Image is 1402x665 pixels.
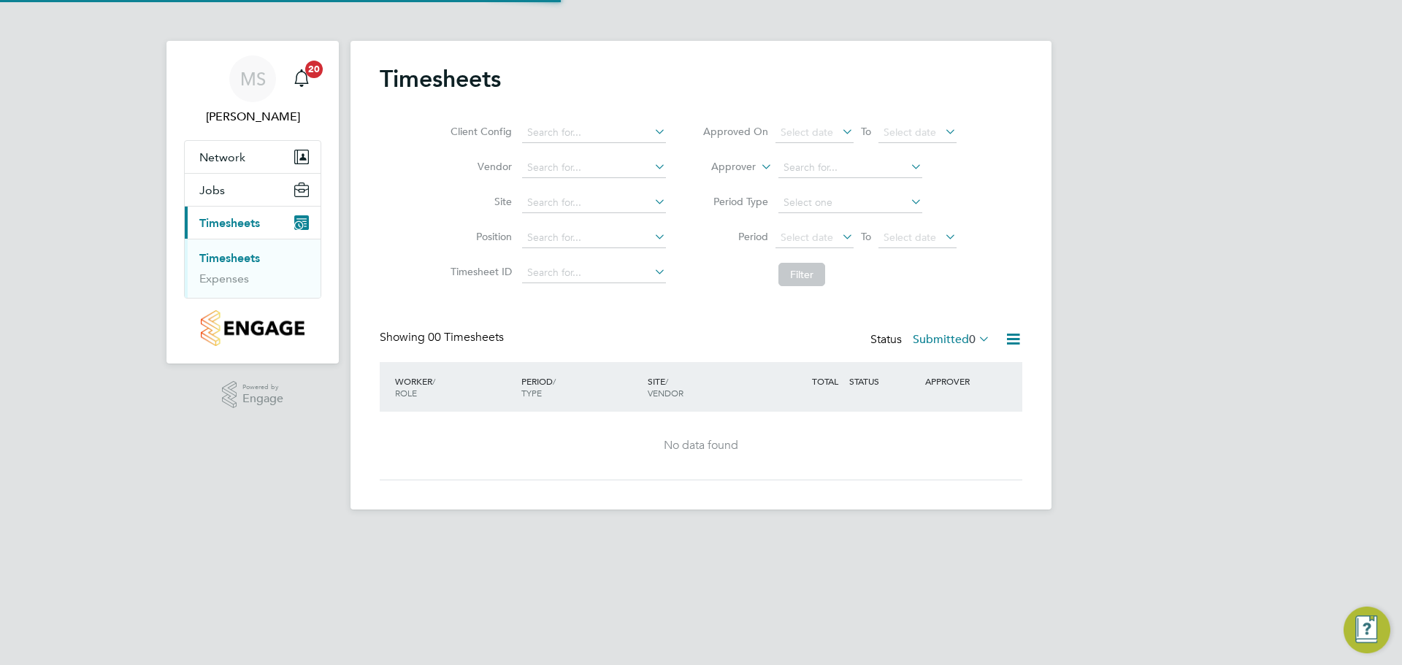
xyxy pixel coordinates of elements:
label: Site [446,195,512,208]
label: Approver [690,160,756,174]
a: Powered byEngage [222,381,284,409]
div: PERIOD [518,368,644,406]
button: Jobs [185,174,321,206]
span: / [665,375,668,387]
label: Client Config [446,125,512,138]
a: Go to home page [184,310,321,346]
input: Search for... [522,158,666,178]
label: Vendor [446,160,512,173]
span: ROLE [395,387,417,399]
span: TOTAL [812,375,838,387]
div: STATUS [846,368,922,394]
span: TYPE [521,387,542,399]
span: MS [240,69,266,88]
span: To [857,122,876,141]
input: Search for... [522,263,666,283]
button: Timesheets [185,207,321,239]
button: Filter [778,263,825,286]
span: Timesheets [199,216,260,230]
img: countryside-properties-logo-retina.png [201,310,304,346]
div: APPROVER [922,368,997,394]
span: 00 Timesheets [428,330,504,345]
span: Select date [884,126,936,139]
span: / [432,375,435,387]
input: Search for... [522,123,666,143]
a: Expenses [199,272,249,285]
span: Engage [242,393,283,405]
span: Network [199,150,245,164]
input: Search for... [522,193,666,213]
div: Showing [380,330,507,345]
span: / [553,375,556,387]
nav: Main navigation [166,41,339,364]
div: WORKER [391,368,518,406]
div: Timesheets [185,239,321,298]
label: Period Type [702,195,768,208]
span: Select date [884,231,936,244]
a: 20 [287,55,316,102]
label: Approved On [702,125,768,138]
span: VENDOR [648,387,683,399]
span: Powered by [242,381,283,393]
input: Select one [778,193,922,213]
input: Search for... [778,158,922,178]
span: 20 [305,61,323,78]
h2: Timesheets [380,64,501,93]
a: MS[PERSON_NAME] [184,55,321,126]
a: Timesheets [199,251,260,265]
span: Select date [781,126,833,139]
label: Submitted [913,332,990,347]
div: SITE [644,368,770,406]
input: Search for... [522,228,666,248]
label: Period [702,230,768,243]
button: Engage Resource Center [1344,607,1390,653]
label: Timesheet ID [446,265,512,278]
span: Select date [781,231,833,244]
span: To [857,227,876,246]
div: No data found [394,438,1008,453]
button: Network [185,141,321,173]
span: Mark Steadman [184,108,321,126]
label: Position [446,230,512,243]
span: Jobs [199,183,225,197]
div: Status [870,330,993,350]
span: 0 [969,332,976,347]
